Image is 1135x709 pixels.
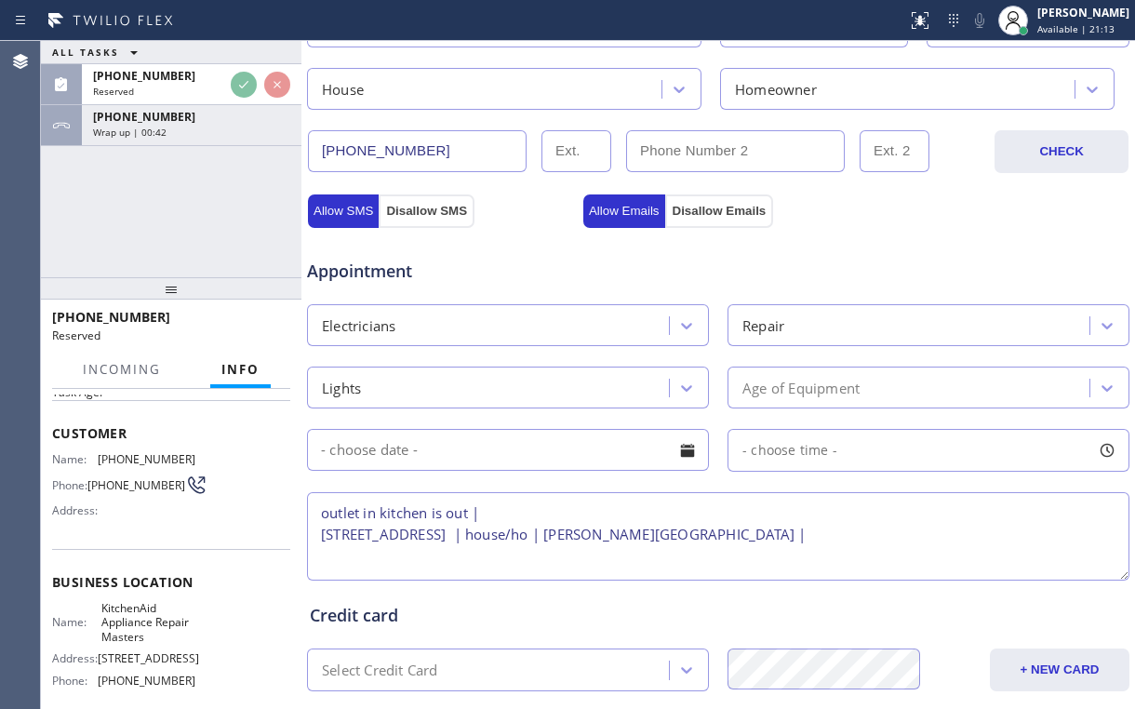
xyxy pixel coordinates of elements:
span: Address: [52,651,98,665]
span: [PHONE_NUMBER] [93,68,195,84]
div: Age of Equipment [742,377,860,398]
span: Name: [52,615,101,629]
div: Repair [742,314,784,336]
span: [PHONE_NUMBER] [52,308,170,326]
button: Incoming [72,352,172,388]
input: Ext. [541,130,611,172]
input: - choose date - [307,429,709,471]
button: Info [210,352,271,388]
div: Lights [322,377,361,398]
button: + NEW CARD [990,649,1129,691]
span: Name: [52,452,98,466]
div: House [322,78,364,100]
span: [PHONE_NUMBER] [98,452,195,466]
input: Phone Number 2 [626,130,845,172]
span: [PHONE_NUMBER] [98,674,195,688]
span: Wrap up | 00:42 [93,126,167,139]
span: Info [221,361,260,378]
span: Incoming [83,361,161,378]
input: Phone Number [308,130,527,172]
span: Phone: [52,478,87,492]
span: Business location [52,573,290,591]
button: CHECK [995,130,1128,173]
span: Appointment [307,259,579,284]
span: [PHONE_NUMBER] [87,478,185,492]
span: KitchenAid Appliance Repair Masters [101,601,194,644]
span: - choose time - [742,441,837,459]
button: Allow Emails [583,194,665,228]
div: [PERSON_NAME] [1037,5,1129,20]
div: Homeowner [735,78,817,100]
button: Disallow Emails [665,194,774,228]
span: Reserved [52,328,100,343]
textarea: outlet in kitchen is out | [STREET_ADDRESS] | house/ho | [PERSON_NAME][GEOGRAPHIC_DATA] | [307,492,1129,581]
span: Customer [52,424,290,442]
span: Available | 21:13 [1037,22,1115,35]
input: Ext. 2 [860,130,929,172]
span: Address: [52,503,101,517]
button: Mute [967,7,993,33]
span: Phone: [52,674,98,688]
div: Credit card [310,603,1127,628]
button: Disallow SMS [379,194,474,228]
span: ALL TASKS [52,46,119,59]
div: Electricians [322,314,395,336]
span: [STREET_ADDRESS] [98,651,199,665]
button: Accept [231,72,257,98]
span: [PHONE_NUMBER] [93,109,195,125]
span: Reserved [93,85,134,98]
button: Reject [264,72,290,98]
button: Allow SMS [308,194,379,228]
button: ALL TASKS [41,41,156,63]
div: Select Credit Card [322,660,438,681]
